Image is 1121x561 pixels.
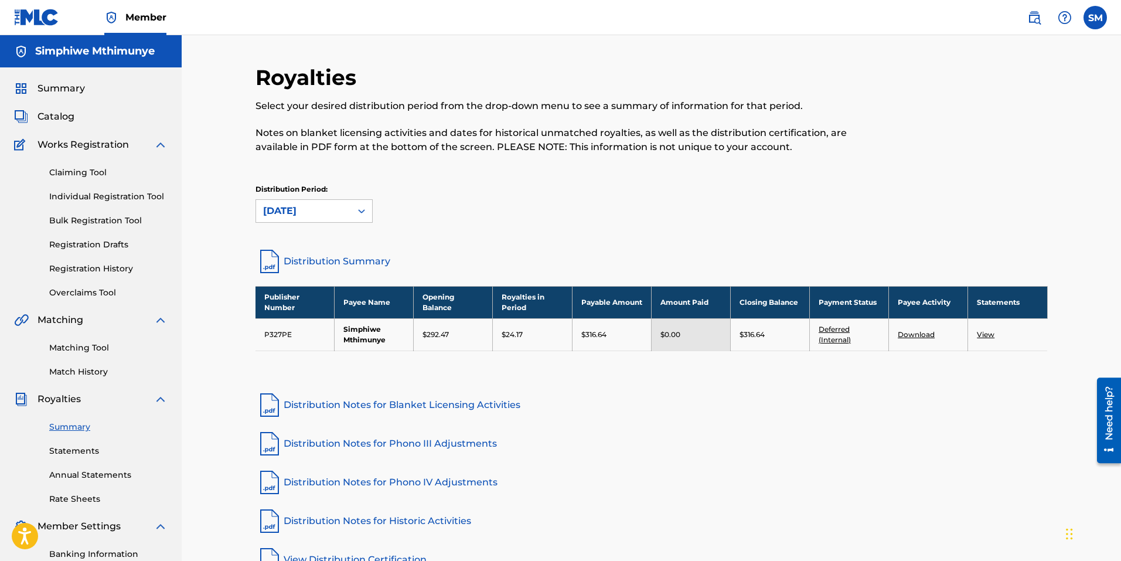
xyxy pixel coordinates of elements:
img: Works Registration [14,138,29,152]
span: Summary [38,81,85,96]
img: expand [154,313,168,327]
img: distribution-summary-pdf [255,247,284,276]
img: pdf [255,391,284,419]
p: $316.64 [581,329,607,340]
img: MLC Logo [14,9,59,26]
a: Matching Tool [49,342,168,354]
img: pdf [255,430,284,458]
p: $292.47 [422,329,449,340]
div: [DATE] [263,204,344,218]
span: Royalties [38,392,81,406]
th: Publisher Number [255,286,335,318]
img: Catalog [14,110,28,124]
img: Matching [14,313,29,327]
a: Match History [49,366,168,378]
img: expand [154,392,168,406]
p: Distribution Period: [255,184,373,195]
span: Member Settings [38,519,121,533]
td: P327PE [255,318,335,351]
th: Payee Name [335,286,414,318]
a: Banking Information [49,548,168,560]
a: SummarySummary [14,81,85,96]
img: expand [154,138,168,152]
a: Distribution Notes for Historic Activities [255,507,1048,535]
a: Individual Registration Tool [49,191,168,203]
th: Payee Activity [889,286,968,318]
a: CatalogCatalog [14,110,74,124]
span: Works Registration [38,138,129,152]
a: Download [898,330,935,339]
th: Payment Status [809,286,888,318]
a: Public Search [1023,6,1046,29]
div: Drag [1066,516,1073,552]
p: Notes on blanket licensing activities and dates for historical unmatched royalties, as well as th... [255,126,866,154]
th: Statements [968,286,1047,318]
a: Claiming Tool [49,166,168,179]
iframe: Resource Center [1088,373,1121,467]
th: Closing Balance [730,286,809,318]
th: Royalties in Period [493,286,572,318]
th: Opening Balance [414,286,493,318]
h2: Royalties [255,64,362,91]
th: Payable Amount [572,286,651,318]
th: Amount Paid [651,286,730,318]
p: $24.17 [502,329,523,340]
a: Registration Drafts [49,239,168,251]
p: $316.64 [740,329,765,340]
img: Accounts [14,45,28,59]
span: Catalog [38,110,74,124]
td: Simphiwe Mthimunye [335,318,414,351]
a: Registration History [49,263,168,275]
p: $0.00 [660,329,680,340]
a: Deferred (Internal) [819,325,851,344]
a: Statements [49,445,168,457]
a: Annual Statements [49,469,168,481]
img: Top Rightsholder [104,11,118,25]
p: Select your desired distribution period from the drop-down menu to see a summary of information f... [255,99,866,113]
a: Distribution Notes for Phono III Adjustments [255,430,1048,458]
a: Distribution Notes for Blanket Licensing Activities [255,391,1048,419]
span: Matching [38,313,83,327]
div: User Menu [1083,6,1107,29]
img: expand [154,519,168,533]
a: Rate Sheets [49,493,168,505]
a: View [977,330,994,339]
a: Overclaims Tool [49,287,168,299]
a: Distribution Notes for Phono IV Adjustments [255,468,1048,497]
img: Royalties [14,392,28,406]
iframe: Chat Widget [1062,505,1121,561]
h5: Simphiwe Mthimunye [35,45,155,58]
img: Summary [14,81,28,96]
a: Summary [49,421,168,433]
img: search [1027,11,1041,25]
img: Member Settings [14,519,28,533]
a: Distribution Summary [255,247,1048,276]
img: pdf [255,507,284,535]
a: Bulk Registration Tool [49,215,168,227]
div: Help [1053,6,1076,29]
span: Member [125,11,166,24]
img: help [1058,11,1072,25]
img: pdf [255,468,284,497]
